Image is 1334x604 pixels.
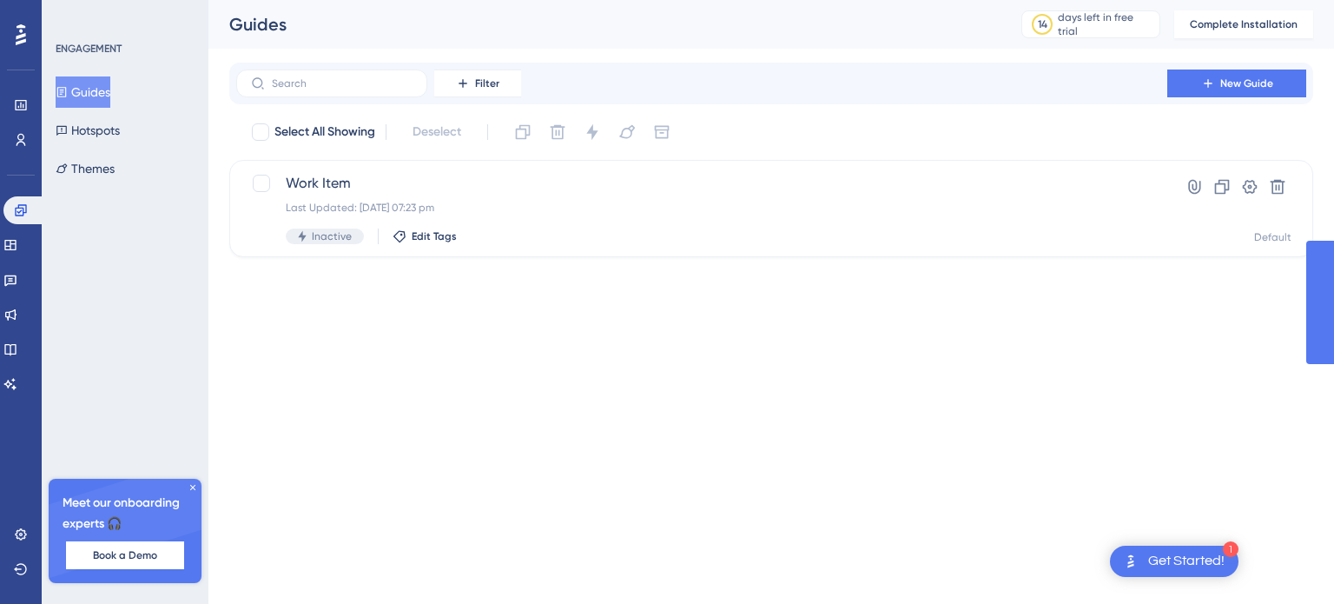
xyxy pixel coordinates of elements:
span: Filter [475,76,499,90]
span: Deselect [413,122,461,143]
div: Open Get Started! checklist, remaining modules: 1 [1110,546,1238,577]
div: Last Updated: [DATE] 07:23 pm [286,201,1118,215]
button: Themes [56,153,115,184]
span: New Guide [1220,76,1273,90]
button: Complete Installation [1174,10,1313,38]
button: Hotspots [56,115,120,146]
button: Filter [434,70,521,97]
div: Get Started! [1148,552,1225,571]
button: Edit Tags [393,229,457,243]
div: days left in free trial [1058,10,1154,38]
div: 14 [1038,17,1047,31]
span: Inactive [312,229,352,243]
div: Default [1254,230,1291,244]
button: Deselect [397,116,477,148]
div: Guides [229,12,978,37]
span: Complete Installation [1190,17,1298,31]
input: Search [272,77,413,90]
img: launcher-image-alternative-text [1120,551,1141,572]
span: Book a Demo [93,548,157,562]
span: Work Item [286,173,1118,194]
button: Book a Demo [66,541,184,569]
div: ENGAGEMENT [56,42,122,56]
span: Select All Showing [274,122,375,143]
span: Edit Tags [412,229,457,243]
div: 1 [1223,541,1238,557]
span: Meet our onboarding experts 🎧 [63,493,188,534]
iframe: UserGuiding AI Assistant Launcher [1261,535,1313,587]
button: Guides [56,76,110,108]
button: New Guide [1167,70,1306,97]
